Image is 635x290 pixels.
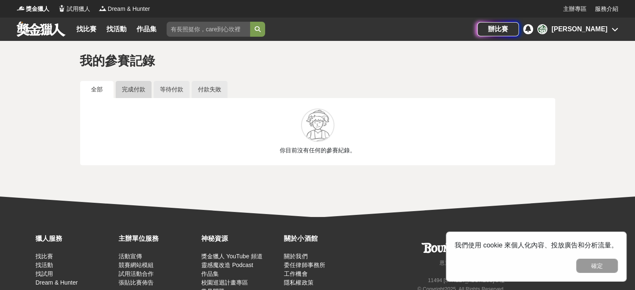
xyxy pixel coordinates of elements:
small: 11494 [STREET_ADDRESS] 3 樓 [428,277,505,283]
img: Logo [58,4,66,13]
a: 完成付款 [116,81,152,98]
a: 找比賽 [73,23,100,35]
a: 主辦專區 [563,5,587,13]
a: 靈感魔改造 Podcast [201,262,253,268]
p: 你目前沒有任何的參賽紀錄。 [86,146,549,155]
a: 辦比賽 [477,22,519,36]
img: Logo [99,4,107,13]
span: 獎金獵人 [26,5,49,13]
span: 我們使用 cookie 來個人化內容、投放廣告和分析流量。 [455,242,618,249]
input: 有長照挺你，care到心坎裡！青春出手，拍出照顧 影音徵件活動 [167,22,250,37]
a: 校園巡迴計畫專區 [201,279,248,286]
a: Dream & Hunter [35,279,78,286]
a: 找比賽 [35,253,53,260]
a: 獎金獵人 YouTube 頻道 [201,253,263,260]
a: LogoDream & Hunter [99,5,150,13]
a: 委任律師事務所 [284,262,325,268]
a: Logo獎金獵人 [17,5,49,13]
a: 活動宣傳 [118,253,142,260]
a: 找活動 [35,262,53,268]
a: 等待付款 [154,81,190,98]
a: 試用活動合作 [118,270,153,277]
a: 找活動 [103,23,130,35]
h1: 我的參賽記錄 [80,53,556,68]
div: 神秘資源 [201,234,280,244]
small: 恩克斯網路科技股份有限公司 [440,260,505,266]
span: 試用獵人 [67,5,90,13]
a: 工作機會 [284,270,307,277]
a: 張貼比賽佈告 [118,279,153,286]
a: 服務介紹 [595,5,618,13]
a: 隱私權政策 [284,279,313,286]
button: 確定 [576,259,618,273]
a: 全部 [80,81,114,98]
div: 主辦單位服務 [118,234,197,244]
div: 關於小酒館 [284,234,362,244]
img: Logo [17,4,25,13]
a: 付款失敗 [192,81,228,98]
a: 作品集 [201,270,219,277]
span: Dream & Hunter [108,5,150,13]
div: 獵人服務 [35,234,114,244]
div: 翁 [537,24,547,34]
a: 競賽網站模組 [118,262,153,268]
a: 找試用 [35,270,53,277]
a: 作品集 [133,23,160,35]
a: Logo試用獵人 [58,5,90,13]
a: 關於我們 [284,253,307,260]
div: [PERSON_NAME] [552,24,607,34]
